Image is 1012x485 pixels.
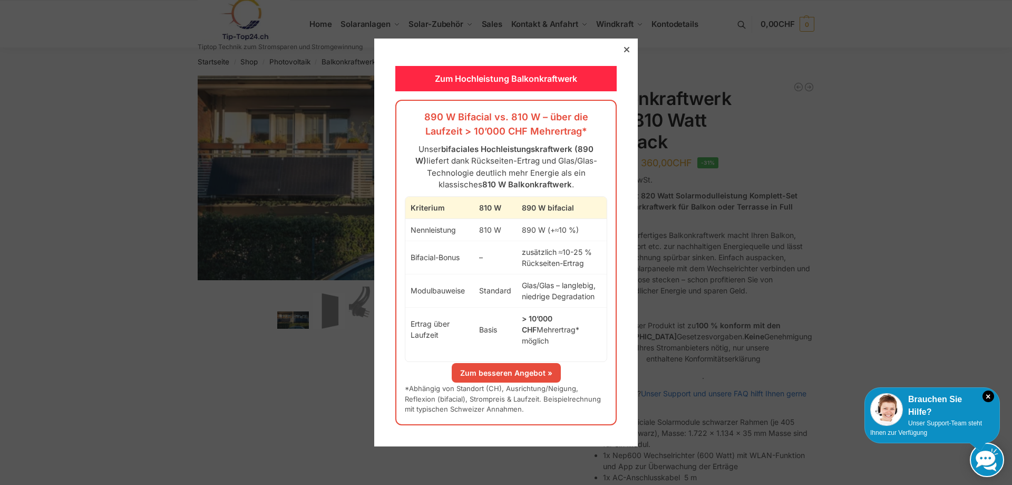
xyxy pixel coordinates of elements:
[982,391,994,402] i: Schließen
[517,218,607,241] td: 890 W (+≈10 %)
[415,144,594,166] strong: bifaciales Hochleistungskraftwerk (890 W)
[870,393,994,419] div: Brauchen Sie Hilfe?
[405,241,474,274] td: Bifacial-Bonus
[474,241,517,274] td: –
[517,241,607,274] td: zusätzlich ≈10-25 % Rückseiten-Ertrag
[405,144,607,191] p: Unser liefert dank Rückseiten-Ertrag und Glas/Glas-Technologie deutlich mehr Energie als ein klas...
[405,110,607,138] h3: 890 W Bifacial vs. 810 W – über die Laufzeit > 10’000 CHF Mehrertrag*
[474,197,517,219] th: 810 W
[405,384,607,415] p: *Abhängig von Standort (CH), Ausrichtung/Neigung, Reflexion (bifacial), Strompreis & Laufzeit. Be...
[405,307,474,351] td: Ertrag über Laufzeit
[405,274,474,307] td: Modulbauweise
[517,197,607,219] th: 890 W bifacial
[517,307,607,351] td: Mehrertrag* möglich
[517,274,607,307] td: Glas/Glas – langlebig, niedrige Degradation
[395,66,617,91] div: Zum Hochleistung Balkonkraftwerk
[405,197,474,219] th: Kriterium
[482,179,572,189] strong: 810 W Balkonkraftwerk
[474,307,517,351] td: Basis
[474,274,517,307] td: Standard
[870,420,982,436] span: Unser Support-Team steht Ihnen zur Verfügung
[870,393,903,426] img: Customer service
[452,363,561,383] a: Zum besseren Angebot »
[522,314,552,334] strong: > 10’000 CHF
[474,218,517,241] td: 810 W
[405,218,474,241] td: Nennleistung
